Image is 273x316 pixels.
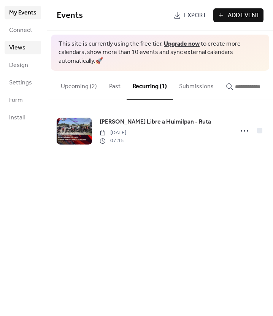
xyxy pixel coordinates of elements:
[5,41,41,54] a: Views
[127,71,173,100] button: Recurring (1)
[100,129,126,137] span: [DATE]
[5,76,41,89] a: Settings
[9,61,28,70] span: Design
[9,113,25,122] span: Install
[228,11,260,20] span: Add Event
[57,7,83,24] span: Events
[9,26,32,35] span: Connect
[213,8,263,22] button: Add Event
[5,58,41,72] a: Design
[9,78,32,87] span: Settings
[173,71,220,99] button: Submissions
[9,8,37,17] span: My Events
[184,11,206,20] span: Export
[100,118,211,127] span: [PERSON_NAME] Libre a Huimilpan - Ruta
[5,23,41,37] a: Connect
[103,71,127,99] button: Past
[5,93,41,107] a: Form
[5,111,41,124] a: Install
[100,117,211,127] a: [PERSON_NAME] Libre a Huimilpan - Ruta
[170,8,210,22] a: Export
[9,43,25,52] span: Views
[59,40,262,65] span: This site is currently using the free tier. to create more calendars, show more than 10 events an...
[9,96,23,105] span: Form
[5,6,41,19] a: My Events
[164,38,200,50] a: Upgrade now
[55,71,103,99] button: Upcoming (2)
[100,137,126,145] span: 07:15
